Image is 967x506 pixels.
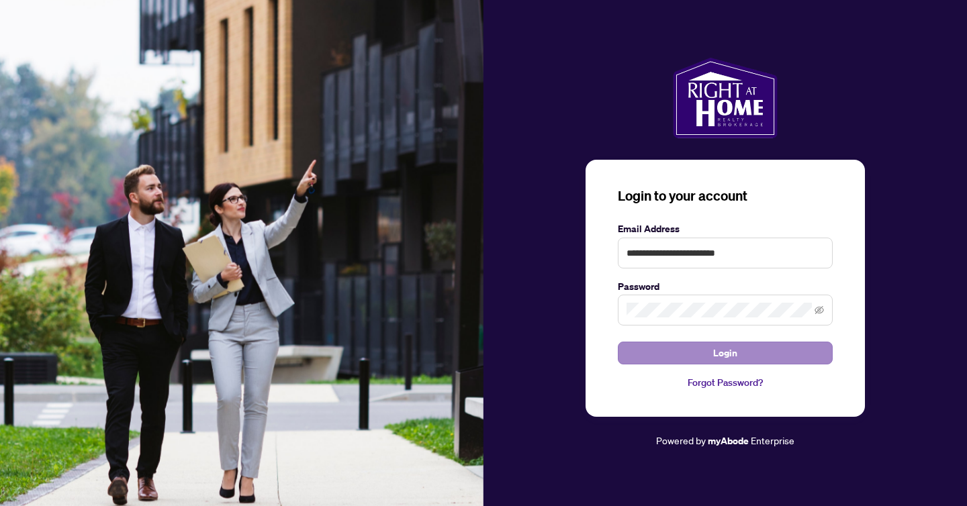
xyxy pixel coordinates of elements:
[708,434,749,448] a: myAbode
[656,434,706,446] span: Powered by
[618,221,833,236] label: Email Address
[713,342,737,364] span: Login
[618,279,833,294] label: Password
[751,434,794,446] span: Enterprise
[815,305,824,315] span: eye-invisible
[618,342,833,364] button: Login
[618,187,833,205] h3: Login to your account
[673,58,777,138] img: ma-logo
[618,375,833,390] a: Forgot Password?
